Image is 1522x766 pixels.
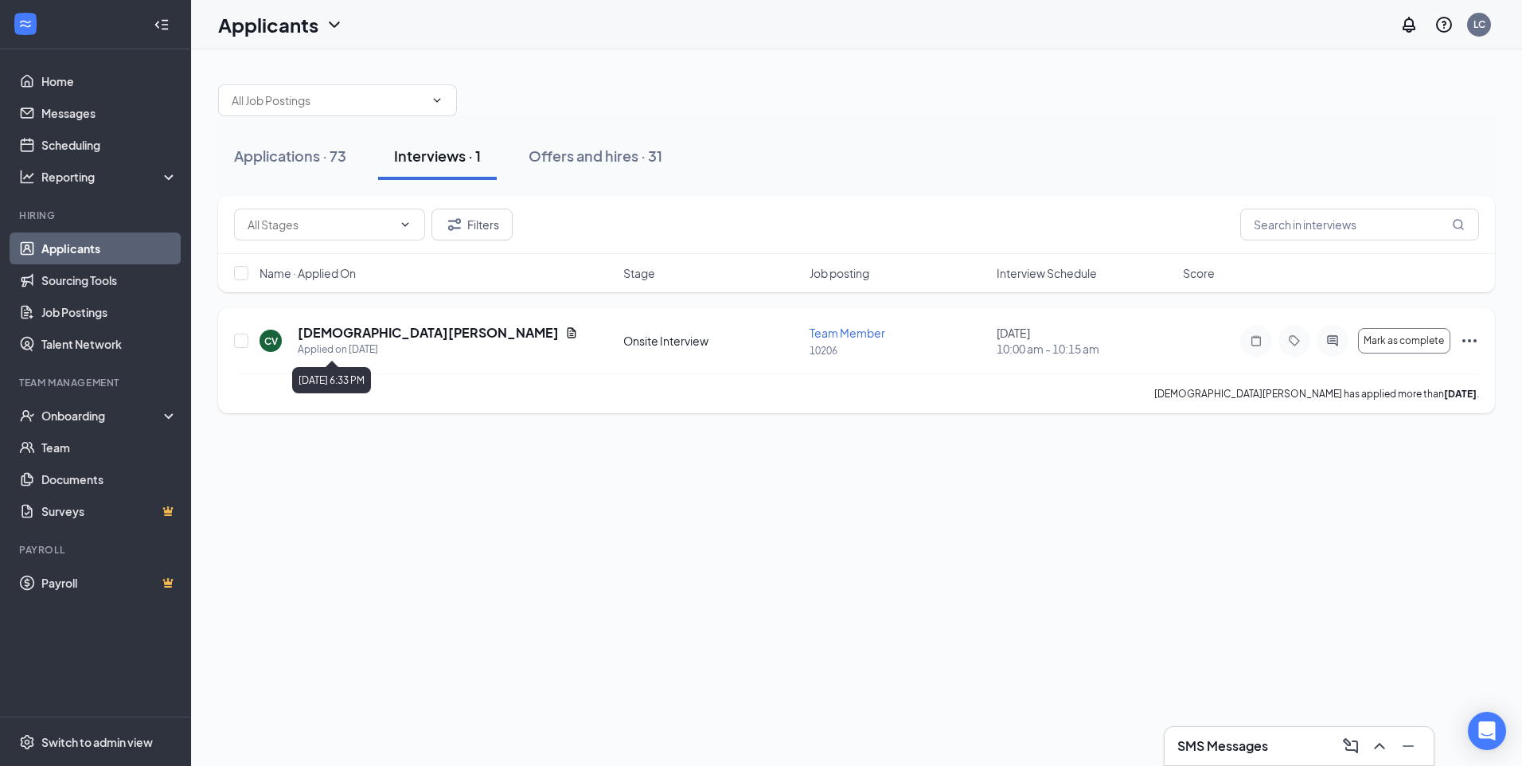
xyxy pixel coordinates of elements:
p: 10206 [810,344,986,358]
svg: Filter [445,215,464,234]
svg: ChevronDown [399,218,412,231]
svg: Collapse [154,17,170,33]
span: Job posting [810,265,869,281]
button: Filter Filters [431,209,513,240]
div: Interviews · 1 [394,146,481,166]
a: Scheduling [41,129,178,161]
a: Messages [41,97,178,129]
svg: Analysis [19,169,35,185]
button: Mark as complete [1358,328,1450,354]
div: Offers and hires · 31 [529,146,662,166]
div: Reporting [41,169,178,185]
svg: Ellipses [1460,331,1479,350]
svg: Minimize [1399,737,1418,756]
h5: [DEMOGRAPHIC_DATA][PERSON_NAME] [298,324,559,342]
div: Onboarding [41,408,164,424]
svg: Notifications [1399,15,1419,34]
a: Applicants [41,233,178,264]
div: CV [264,334,278,348]
div: [DATE] [997,325,1173,357]
span: Stage [623,265,655,281]
span: Name · Applied On [260,265,356,281]
div: Applications · 73 [234,146,346,166]
button: Minimize [1395,733,1421,759]
svg: Tag [1285,334,1304,347]
svg: ActiveChat [1323,334,1342,347]
input: Search in interviews [1240,209,1479,240]
input: All Stages [248,216,392,233]
svg: ChevronUp [1370,737,1389,756]
svg: ChevronDown [325,15,344,34]
svg: MagnifyingGlass [1452,218,1465,231]
a: Sourcing Tools [41,264,178,296]
span: Interview Schedule [997,265,1097,281]
svg: UserCheck [19,408,35,424]
h1: Applicants [218,11,318,38]
div: Team Management [19,376,174,389]
a: Home [41,65,178,97]
div: Switch to admin view [41,734,153,750]
svg: Document [565,326,578,339]
svg: ComposeMessage [1341,737,1360,756]
span: Mark as complete [1364,335,1444,346]
a: PayrollCrown [41,567,178,599]
span: 10:00 am - 10:15 am [997,341,1173,357]
a: Talent Network [41,328,178,360]
svg: ChevronDown [431,94,443,107]
div: Hiring [19,209,174,222]
svg: Settings [19,734,35,750]
b: [DATE] [1444,388,1477,400]
a: SurveysCrown [41,495,178,527]
span: Score [1183,265,1215,281]
a: Job Postings [41,296,178,328]
div: Payroll [19,543,174,557]
svg: QuestionInfo [1434,15,1454,34]
span: Team Member [810,326,885,340]
div: Applied on [DATE] [298,342,578,358]
button: ChevronUp [1367,733,1392,759]
div: LC [1473,18,1485,31]
a: Documents [41,463,178,495]
button: ComposeMessage [1338,733,1364,759]
p: [DEMOGRAPHIC_DATA][PERSON_NAME] has applied more than . [1154,387,1479,401]
input: All Job Postings [232,92,424,109]
svg: WorkstreamLogo [18,16,33,32]
div: [DATE] 6:33 PM [292,367,371,393]
a: Team [41,432,178,463]
h3: SMS Messages [1177,737,1268,755]
svg: Note [1247,334,1266,347]
div: Open Intercom Messenger [1468,712,1506,750]
div: Onsite Interview [623,333,800,349]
